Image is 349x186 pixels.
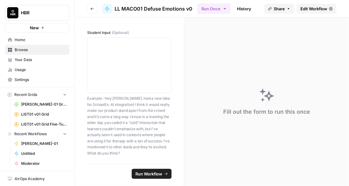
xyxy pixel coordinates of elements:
span: (Optional) [112,30,129,36]
div: Fill out the form to run this once [223,107,310,116]
a: LIST01 v01 Grid Fine-Tune Model [12,119,69,129]
a: LIST01 v01 Grid [12,109,69,119]
img: HBR Logo [7,7,18,18]
span: Untitled [21,151,67,156]
span: New [30,25,39,31]
p: Example : Hey [PERSON_NAME]. Had a new idea for SchoolEx: AI integration! I think it would really... [87,95,172,156]
a: Edit Workflow [297,4,337,14]
span: Moderator [21,161,67,166]
button: New [5,23,69,32]
button: Run Workflow [132,169,172,179]
span: LIST01 v01 Grid Fine-Tune Model [21,122,67,127]
span: Recent Grids [14,92,37,98]
a: Usage [5,65,69,75]
span: LL MACO01 Defuse Emotions v0 [115,5,192,12]
span: Usage [15,67,67,73]
span: LIST01 v01 Grid [21,112,67,117]
a: Settings [5,75,69,85]
a: History [233,4,255,14]
a: Moderator [12,159,69,169]
span: Edit Workflow [300,6,327,12]
button: Share [264,4,294,14]
label: Student Input [87,30,172,36]
a: Untitled [12,149,69,159]
span: Share [274,6,285,12]
a: Home [5,35,69,45]
span: Home [15,37,67,43]
a: [PERSON_NAME]-01 Grid - Fine tuning (spot-check) [12,99,69,109]
a: AirOps Academy [5,174,69,184]
span: Browse [15,47,67,53]
a: Analytics [257,4,283,14]
a: Browse [5,45,69,55]
span: Settings [15,77,67,83]
a: LL MACO01 Defuse Emotions v0 [102,4,192,14]
button: Recent Workflows [5,129,69,139]
span: Your Data [15,57,67,63]
button: Workspace: HBR [5,5,69,21]
a: [PERSON_NAME]-01 [12,139,69,149]
span: HBR [21,10,59,16]
span: Recent Workflows [14,131,47,137]
button: Recent Grids [5,90,69,99]
span: Run Workflow [135,171,162,177]
a: Your Data [5,55,69,65]
button: Run Once [197,3,231,14]
span: [PERSON_NAME]-01 [21,141,67,146]
span: [PERSON_NAME]-01 Grid - Fine tuning (spot-check) [21,102,67,107]
span: AirOps Academy [15,176,67,182]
